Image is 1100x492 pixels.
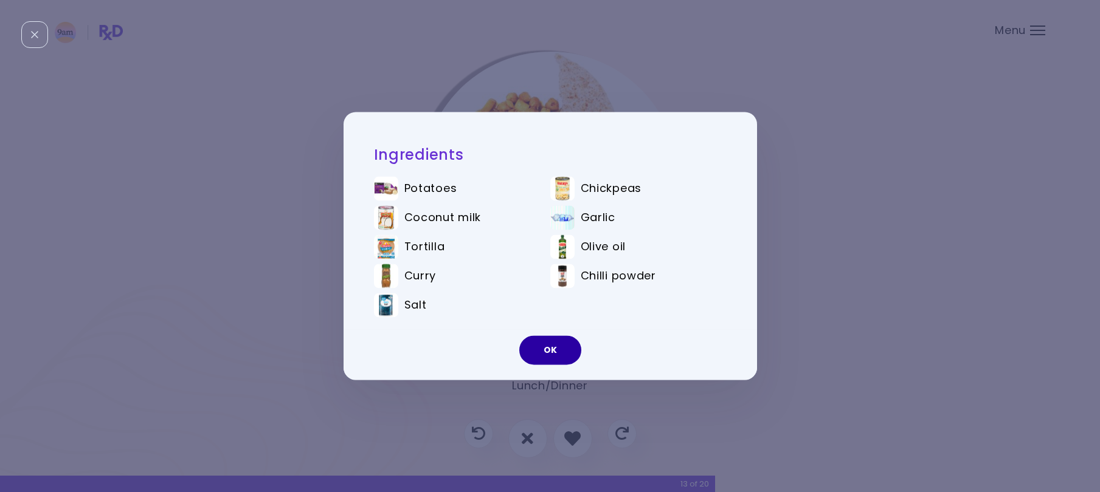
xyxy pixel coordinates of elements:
span: Garlic [581,211,615,225]
span: Olive oil [581,241,626,254]
div: Close [21,21,48,48]
button: OK [519,336,581,365]
span: Curry [404,270,437,283]
h2: Ingredients [374,145,727,164]
span: Chickpeas [581,182,642,196]
span: Chilli powder [581,270,656,283]
span: Coconut milk [404,211,482,225]
span: Potatoes [404,182,457,196]
span: Salt [404,299,427,312]
span: Tortilla [404,241,445,254]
